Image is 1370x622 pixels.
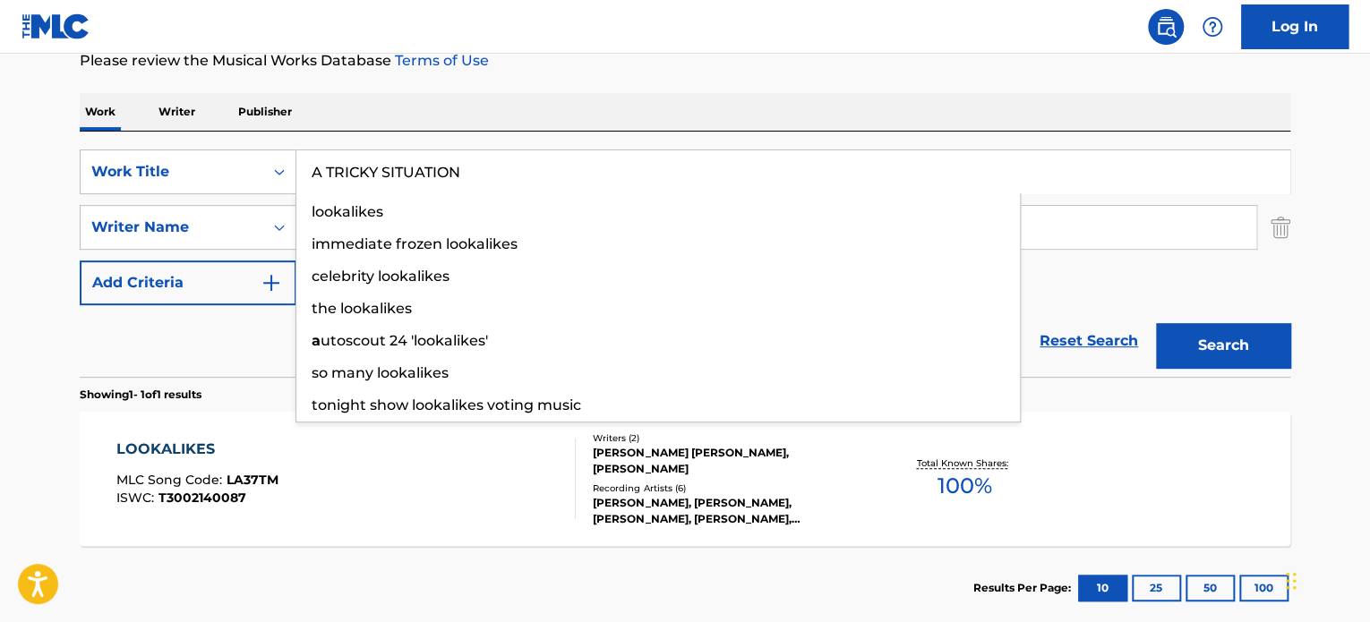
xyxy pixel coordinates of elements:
span: ISWC : [116,490,158,506]
strong: a [312,332,321,349]
p: Total Known Shares: [916,456,1012,470]
button: 100 [1239,575,1289,601]
div: [PERSON_NAME], [PERSON_NAME], [PERSON_NAME], [PERSON_NAME], [PERSON_NAME]|[PERSON_NAME], VARIOUS ... [593,495,863,527]
div: Recording Artists ( 6 ) [593,481,863,495]
p: Work [80,93,121,131]
a: Terms of Use [391,52,489,69]
span: so many lookalikes [312,364,449,381]
span: immediate frozen lookalikes [312,235,518,252]
img: 9d2ae6d4665cec9f34b9.svg [261,272,282,294]
span: tonight show lookalikes voting music [312,396,581,413]
div: Help [1194,9,1230,45]
img: MLC Logo [21,13,90,39]
button: Search [1156,323,1290,368]
div: Writers ( 2 ) [593,431,863,445]
button: 10 [1078,575,1127,601]
span: MLC Song Code : [116,472,227,488]
span: T3002140087 [158,490,246,506]
span: celebrity lookalikes [312,268,450,285]
button: 25 [1132,575,1181,601]
div: LOOKALIKES [116,439,278,460]
span: lookalikes [312,203,383,220]
div: Work Title [91,161,253,183]
img: Delete Criterion [1271,205,1290,250]
p: Writer [153,93,201,131]
img: help [1202,16,1223,38]
p: Results Per Page: [973,580,1075,596]
button: Add Criteria [80,260,296,305]
p: Showing 1 - 1 of 1 results [80,387,201,403]
img: search [1155,16,1177,38]
div: Writer Name [91,217,253,238]
div: Drag [1286,554,1297,608]
span: the lookalikes [312,300,412,317]
a: Public Search [1148,9,1184,45]
span: 100 % [937,470,991,502]
span: LA37TM [227,472,278,488]
a: Log In [1241,4,1349,49]
span: utoscout 24 'lookalikes' [321,332,488,349]
a: Reset Search [1031,321,1147,361]
button: 50 [1186,575,1235,601]
form: Search Form [80,149,1290,377]
iframe: Chat Widget [1280,536,1370,622]
a: LOOKALIKESMLC Song Code:LA37TMISWC:T3002140087Writers (2)[PERSON_NAME] [PERSON_NAME], [PERSON_NAM... [80,412,1290,546]
p: Publisher [233,93,297,131]
div: [PERSON_NAME] [PERSON_NAME], [PERSON_NAME] [593,445,863,477]
p: Please review the Musical Works Database [80,50,1290,72]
